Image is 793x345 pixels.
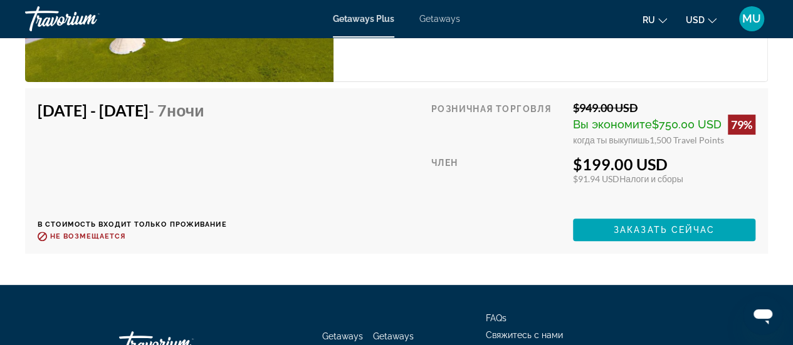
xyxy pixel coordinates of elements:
button: Change language [643,11,667,29]
span: Не возмещается [50,232,125,240]
button: User Menu [735,6,768,32]
a: FAQs [486,313,507,323]
button: Заказать сейчас [573,219,755,241]
h4: [DATE] - [DATE] [38,101,218,120]
span: ru [643,15,655,25]
p: В стоимость входит только проживание [38,220,227,229]
span: $750.00 USD [652,118,722,131]
span: ночи [167,101,204,120]
span: 1,500 Travel Points [649,135,724,145]
span: - 7 [149,101,204,120]
div: $199.00 USD [573,155,755,173]
div: 79% [728,115,755,135]
span: MU [742,13,761,25]
span: когда ты выкупишь [573,135,649,145]
button: Change currency [686,11,717,29]
div: Розничная торговля [431,101,564,145]
div: Член [431,155,564,209]
span: Вы экономите [573,118,652,131]
span: Налоги и сборы [619,173,683,184]
iframe: Кнопка запуска окна обмена сообщениями [743,295,783,335]
div: $91.94 USD [573,173,755,184]
a: Travorium [25,3,150,35]
span: USD [686,15,705,25]
a: Свяжитесь с нами [486,330,563,340]
a: Getaways [322,331,363,341]
span: Заказать сейчас [614,225,715,235]
div: $949.00 USD [573,101,755,115]
a: Getaways [419,14,460,24]
a: Getaways Plus [333,14,394,24]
